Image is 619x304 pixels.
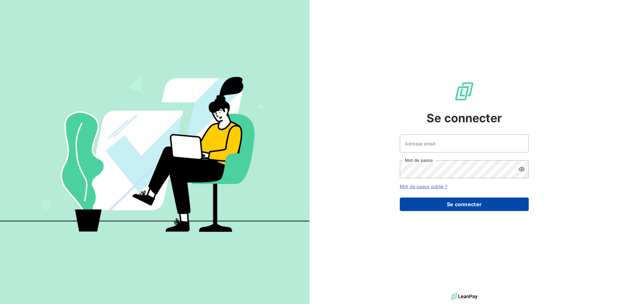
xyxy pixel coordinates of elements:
[427,109,502,127] span: Se connecter
[400,198,529,211] button: Se connecter
[400,134,529,152] input: placeholder
[451,292,477,301] img: logo
[454,81,475,102] img: Logo LeanPay
[400,184,447,189] a: Mot de passe oublié ?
